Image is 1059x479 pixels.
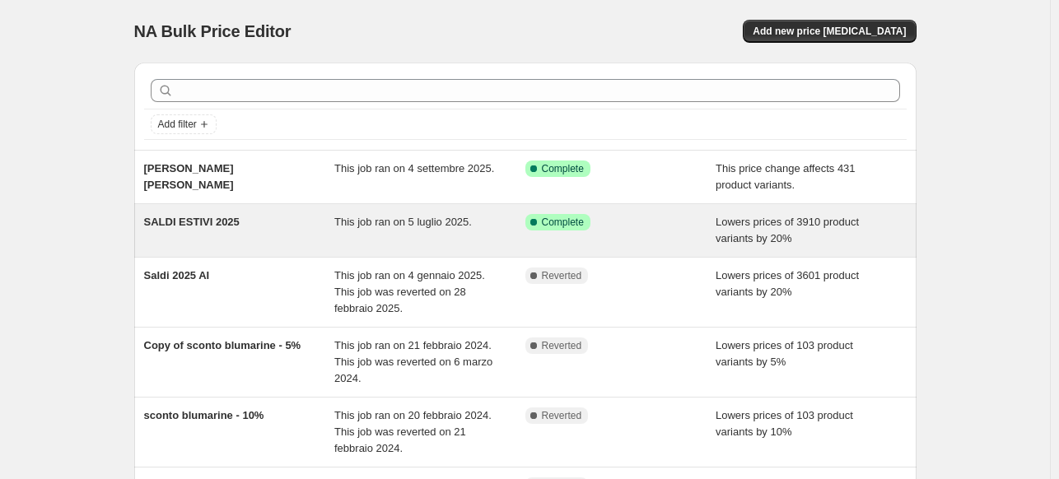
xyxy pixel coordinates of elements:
[151,114,217,134] button: Add filter
[716,409,853,438] span: Lowers prices of 103 product variants by 10%
[334,339,492,384] span: This job ran on 21 febbraio 2024. This job was reverted on 6 marzo 2024.
[753,25,906,38] span: Add new price [MEDICAL_DATA]
[716,339,853,368] span: Lowers prices of 103 product variants by 5%
[542,409,582,422] span: Reverted
[158,118,197,131] span: Add filter
[542,162,584,175] span: Complete
[716,269,859,298] span: Lowers prices of 3601 product variants by 20%
[542,216,584,229] span: Complete
[144,409,264,421] span: sconto blumarine - 10%
[334,409,492,454] span: This job ran on 20 febbraio 2024. This job was reverted on 21 febbraio 2024.
[144,162,234,191] span: [PERSON_NAME] [PERSON_NAME]
[334,216,472,228] span: This job ran on 5 luglio 2025.
[334,269,485,314] span: This job ran on 4 gennaio 2025. This job was reverted on 28 febbraio 2025.
[542,269,582,282] span: Reverted
[334,162,494,174] span: This job ran on 4 settembre 2025.
[716,216,859,244] span: Lowers prices of 3910 product variants by 20%
[144,269,210,281] span: Saldi 2025 AI
[144,216,240,228] span: SALDI ESTIVI 2025
[542,339,582,352] span: Reverted
[144,339,301,351] span: Copy of sconto blumarine - 5%
[716,162,856,191] span: This price change affects 431 product variants.
[743,20,916,43] button: Add new price [MEDICAL_DATA]
[134,22,292,40] span: NA Bulk Price Editor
